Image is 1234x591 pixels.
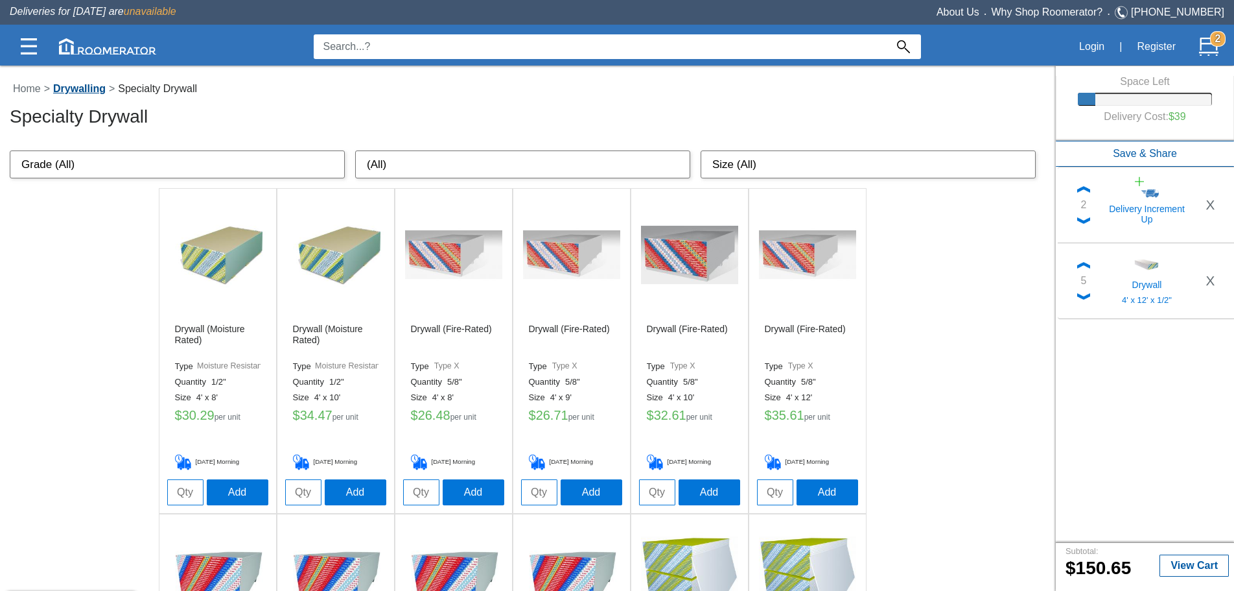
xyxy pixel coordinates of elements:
[1115,5,1131,21] img: Telephone.svg
[529,454,550,470] img: Delivery_Cart.png
[1065,546,1099,556] small: Subtotal:
[1106,295,1188,306] h5: 4' x 12' x 1/2"
[207,479,268,505] button: Add
[788,361,813,372] label: Type X
[1112,32,1130,61] div: |
[169,206,266,304] img: /app/images/Buttons/favicon.jpg
[937,6,979,18] a: About Us
[450,413,476,422] label: per unit
[529,392,550,403] label: Size
[314,392,345,403] label: 4' x 10'
[293,392,314,403] label: Size
[411,324,492,356] h6: Drywall (Fire-Rated)
[197,361,260,372] label: Moisture Resistant
[529,408,536,422] label: $
[647,377,683,387] label: Quantity
[647,392,668,403] label: Size
[568,413,594,422] label: per unit
[686,413,712,422] label: per unit
[215,413,240,422] label: per unit
[293,408,378,428] h5: 34.47
[175,324,261,356] h6: Drywall (Moisture Rated)
[1170,560,1218,571] b: View Cart
[1106,277,1188,290] h5: Drywall
[124,6,176,17] span: unavailable
[1077,217,1090,224] img: Down_Chevron.png
[1102,11,1115,17] span: •
[765,454,786,470] img: Delivery_Cart.png
[196,392,223,403] label: 4' x 8'
[59,38,156,54] img: roomerator-logo.svg
[765,454,850,470] h5: [DATE] Morning
[1169,111,1186,123] label: $39
[432,392,459,403] label: 4' x 8'
[175,408,261,428] h5: 30.29
[523,206,620,304] img: /app/images/Buttons/favicon.jpg
[175,361,198,372] label: Type
[115,81,200,97] label: Specialty Drywall
[314,34,886,59] input: Search...?
[683,377,703,387] label: 5/8"
[759,206,856,304] img: /app/images/Buttons/favicon.jpg
[411,454,432,470] img: Delivery_Cart.png
[1131,6,1224,18] a: [PHONE_NUMBER]
[1077,293,1090,300] img: Down_Chevron.png
[1134,175,1159,201] img: 99900009_sm.jpg
[1198,270,1223,291] button: X
[1081,273,1087,289] div: 5
[641,206,738,304] img: /app/images/Buttons/favicon.jpg
[1065,558,1131,578] b: 150.65
[647,408,732,428] h5: 32.61
[1096,175,1198,235] a: Delivery Increment Up
[1077,186,1090,193] img: Up_Chevron.png
[529,408,614,428] h5: 26.71
[411,408,418,422] label: $
[411,392,432,403] label: Size
[44,81,50,97] label: >
[175,377,211,387] label: Quantity
[315,361,378,372] label: Moisture Resistant
[10,102,1053,127] h3: Specialty Drywall
[211,377,231,387] label: 1/2"
[668,392,699,403] label: 4' x 10'
[411,361,434,372] label: Type
[175,408,182,422] label: $
[647,408,654,422] label: $
[1198,194,1223,215] button: X
[293,454,378,470] h5: [DATE] Morning
[434,361,460,372] label: Type X
[175,392,196,403] label: Size
[1096,251,1198,311] a: Drywall4' x 12' x 1/2"
[293,377,329,387] label: Quantity
[979,11,992,17] span: •
[765,324,846,356] h6: Drywall (Fire-Rated)
[1056,141,1234,167] button: Save & Share
[797,479,858,505] button: Add
[403,479,439,505] input: Qty
[765,377,801,387] label: Quantity
[647,324,728,356] h6: Drywall (Fire-Rated)
[639,479,675,505] input: Qty
[897,40,910,53] img: Search_Icon.svg
[175,454,196,470] img: Delivery_Cart.png
[293,454,314,470] img: Delivery_Cart.png
[293,324,378,356] h6: Drywall (Moisture Rated)
[765,361,788,372] label: Type
[1078,76,1211,88] h6: Space Left
[411,454,496,470] h5: [DATE] Morning
[1130,33,1183,60] button: Register
[765,408,850,428] h5: 35.61
[1077,262,1090,269] img: Up_Chevron.png
[550,392,577,403] label: 4' x 9'
[50,83,109,94] a: Drywalling
[801,377,821,387] label: 5/8"
[679,479,740,505] button: Add
[1210,31,1226,47] strong: 2
[175,454,261,470] h5: [DATE] Morning
[765,392,786,403] label: Size
[565,377,585,387] label: 5/8"
[447,377,467,387] label: 5/8"
[1065,559,1076,579] label: $
[757,479,793,505] input: Qty
[552,361,577,372] label: Type X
